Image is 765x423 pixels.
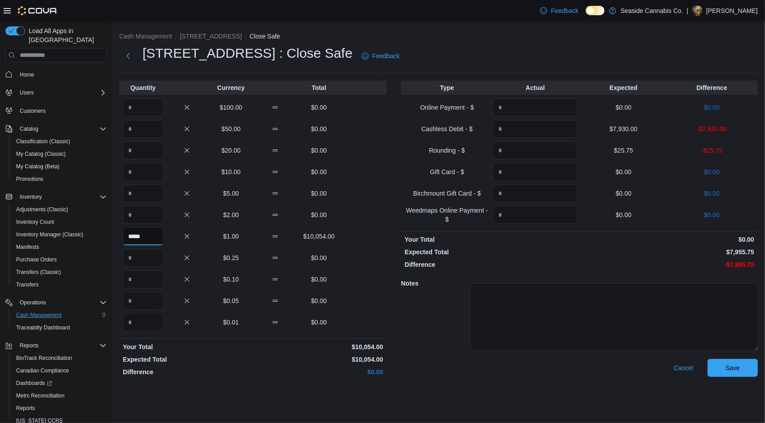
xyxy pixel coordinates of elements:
span: Purchase Orders [16,256,57,263]
p: Expected Total [405,248,578,256]
a: Cash Management [13,310,65,320]
span: Promotions [13,174,107,184]
span: My Catalog (Classic) [16,150,66,158]
p: | [687,5,688,16]
button: [STREET_ADDRESS] [180,33,242,40]
span: Operations [20,299,46,306]
p: Total [299,83,339,92]
span: Home [16,68,107,80]
p: $0.00 [299,210,339,219]
span: Canadian Compliance [13,365,107,376]
p: $0.05 [211,296,251,305]
p: $0.00 [299,103,339,112]
p: $0.00 [670,103,754,112]
input: Quantity [493,206,578,224]
a: My Catalog (Classic) [13,149,69,159]
p: -$7,930.00 [670,124,754,133]
input: Quantity [123,270,163,288]
button: Users [2,86,110,99]
button: Inventory Count [9,216,110,228]
p: $0.00 [581,103,666,112]
span: Transfers [13,279,107,290]
p: $10.00 [211,167,251,176]
span: Manifests [13,242,107,252]
p: Currency [211,83,251,92]
p: Rounding - $ [405,146,489,155]
span: Customers [20,107,46,115]
p: $0.00 [255,367,384,376]
a: Transfers (Classic) [13,267,65,278]
span: Feedback [551,6,578,15]
a: Customers [16,106,49,116]
p: Weedmaps Online Payment - $ [405,206,489,224]
p: $7,930.00 [581,124,666,133]
button: My Catalog (Beta) [9,160,110,173]
span: Catalog [16,124,107,134]
a: Reports [13,403,39,414]
button: Transfers (Classic) [9,266,110,278]
span: Classification (Classic) [16,138,70,145]
input: Quantity [493,163,578,181]
button: Canadian Compliance [9,364,110,377]
p: Expected [581,83,666,92]
p: $0.25 [211,253,251,262]
button: Inventory Manager (Classic) [9,228,110,241]
span: Reports [13,403,107,414]
span: Inventory Count [13,217,107,227]
p: $2.00 [211,210,251,219]
p: [PERSON_NAME] [706,5,758,16]
button: Close Safe [250,33,280,40]
p: $10,054.00 [255,342,384,351]
p: $0.00 [299,146,339,155]
p: $0.00 [299,253,339,262]
button: Inventory [16,192,45,202]
a: Transfers [13,279,42,290]
a: BioTrack Reconciliation [13,353,76,363]
span: Reports [16,340,107,351]
button: Cash Management [119,33,172,40]
h5: Notes [401,274,468,292]
p: $10,054.00 [299,232,339,241]
input: Quantity [123,249,163,267]
button: My Catalog (Classic) [9,148,110,160]
span: Purchase Orders [13,254,107,265]
p: $0.10 [211,275,251,284]
p: $7,955.75 [581,248,754,256]
a: Home [16,69,38,80]
p: $0.00 [299,124,339,133]
span: Home [20,71,34,78]
span: Transfers (Classic) [16,269,61,276]
a: Feedback [358,47,403,65]
span: Traceabilty Dashboard [16,324,70,331]
p: Birchmount Gift Card - $ [405,189,489,198]
span: Transfers [16,281,39,288]
button: Customers [2,104,110,117]
p: $50.00 [211,124,251,133]
button: Adjustments (Classic) [9,203,110,216]
span: BioTrack Reconciliation [16,355,72,362]
span: Adjustments (Classic) [13,204,107,215]
p: $0.00 [581,235,754,244]
span: Cash Management [13,310,107,320]
a: My Catalog (Beta) [13,161,63,172]
p: Quantity [123,83,163,92]
a: Metrc Reconciliation [13,390,68,401]
button: Manifests [9,241,110,253]
button: Cancel [670,359,697,377]
span: Promotions [16,175,43,183]
button: Operations [2,296,110,309]
p: $0.00 [670,210,754,219]
button: Cash Management [9,309,110,321]
span: Inventory [16,192,107,202]
img: Cova [18,6,58,15]
span: Save [726,363,740,372]
a: Promotions [13,174,47,184]
input: Quantity [123,184,163,202]
input: Quantity [493,141,578,159]
p: $0.00 [581,189,666,198]
input: Quantity [123,120,163,138]
button: Transfers [9,278,110,291]
span: Users [20,89,34,96]
p: $0.00 [581,167,666,176]
button: BioTrack Reconciliation [9,352,110,364]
